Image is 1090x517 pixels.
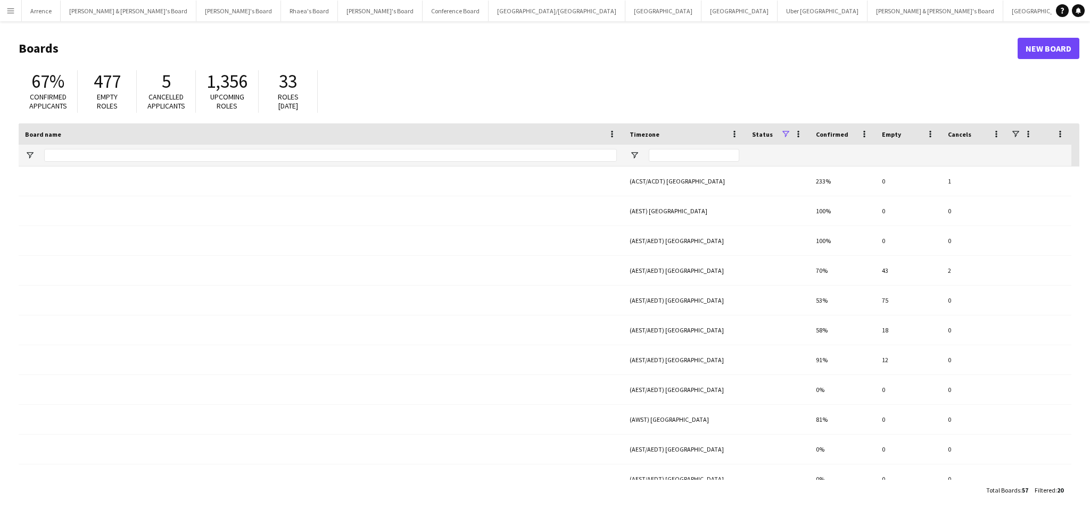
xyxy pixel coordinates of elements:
div: (AEST/AEDT) [GEOGRAPHIC_DATA] [623,286,746,315]
span: 57 [1022,486,1028,494]
div: 53% [810,286,876,315]
div: (AEST/AEDT) [GEOGRAPHIC_DATA] [623,256,746,285]
div: 75 [876,286,942,315]
div: 0 [876,405,942,434]
input: Board name Filter Input [44,149,617,162]
div: 0 [942,196,1008,226]
div: 0% [810,464,876,494]
div: 0 [942,286,1008,315]
div: 0 [876,196,942,226]
button: Conference Board [423,1,489,21]
span: 33 [279,70,297,93]
div: 0 [942,375,1008,404]
div: 100% [810,196,876,226]
button: [PERSON_NAME] & [PERSON_NAME]'s Board [868,1,1003,21]
div: (AEST/AEDT) [GEOGRAPHIC_DATA] [623,226,746,255]
button: [GEOGRAPHIC_DATA]/[GEOGRAPHIC_DATA] [489,1,625,21]
span: Filtered [1035,486,1055,494]
span: Cancels [948,130,971,138]
div: (AEST/AEDT) [GEOGRAPHIC_DATA] [623,345,746,374]
div: 0 [876,435,942,464]
div: (AEST/AEDT) [GEOGRAPHIC_DATA] [623,435,746,464]
div: 18 [876,315,942,345]
div: 70% [810,256,876,285]
button: Rhaea's Board [281,1,338,21]
div: 0 [876,375,942,404]
div: 0% [810,435,876,464]
span: Board name [25,130,61,138]
div: 0 [942,315,1008,345]
span: Cancelled applicants [147,92,185,111]
div: 100% [810,226,876,255]
span: Total Boards [986,486,1020,494]
span: Empty roles [97,92,118,111]
div: : [1035,480,1063,501]
button: Open Filter Menu [630,151,639,160]
div: 0 [942,464,1008,494]
div: 0 [942,345,1008,374]
button: [PERSON_NAME]'s Board [338,1,423,21]
span: Confirmed applicants [29,92,67,111]
div: 43 [876,256,942,285]
div: 12 [876,345,942,374]
span: Timezone [630,130,659,138]
span: Empty [882,130,901,138]
div: 58% [810,315,876,345]
div: 0% [810,375,876,404]
div: 81% [810,405,876,434]
div: 0 [942,435,1008,464]
button: [PERSON_NAME]'s Board [196,1,281,21]
button: [GEOGRAPHIC_DATA] [1003,1,1079,21]
div: (AEST) [GEOGRAPHIC_DATA] [623,196,746,226]
div: 0 [942,405,1008,434]
div: (AEST/AEDT) [GEOGRAPHIC_DATA] [623,315,746,345]
span: Roles [DATE] [278,92,299,111]
div: (AWST) [GEOGRAPHIC_DATA] [623,405,746,434]
span: 477 [94,70,121,93]
button: [GEOGRAPHIC_DATA] [625,1,701,21]
span: 1,356 [207,70,247,93]
h1: Boards [19,40,1018,56]
span: 67% [31,70,64,93]
div: 91% [810,345,876,374]
div: 0 [876,226,942,255]
span: 5 [162,70,171,93]
a: New Board [1018,38,1079,59]
button: Open Filter Menu [25,151,35,160]
span: Confirmed [816,130,848,138]
div: 2 [942,256,1008,285]
div: 0 [876,464,942,494]
button: Uber [GEOGRAPHIC_DATA] [778,1,868,21]
div: (ACST/ACDT) [GEOGRAPHIC_DATA] [623,166,746,196]
div: 1 [942,166,1008,196]
span: 20 [1057,486,1063,494]
button: [GEOGRAPHIC_DATA] [701,1,778,21]
div: (AEST/AEDT) [GEOGRAPHIC_DATA] [623,375,746,404]
button: [PERSON_NAME] & [PERSON_NAME]'s Board [61,1,196,21]
button: Arrence [22,1,61,21]
span: Upcoming roles [210,92,244,111]
input: Timezone Filter Input [649,149,739,162]
div: (AEST/AEDT) [GEOGRAPHIC_DATA] [623,464,746,494]
div: : [986,480,1028,501]
div: 233% [810,166,876,196]
div: 0 [876,166,942,196]
span: Status [752,130,773,138]
div: 0 [942,226,1008,255]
